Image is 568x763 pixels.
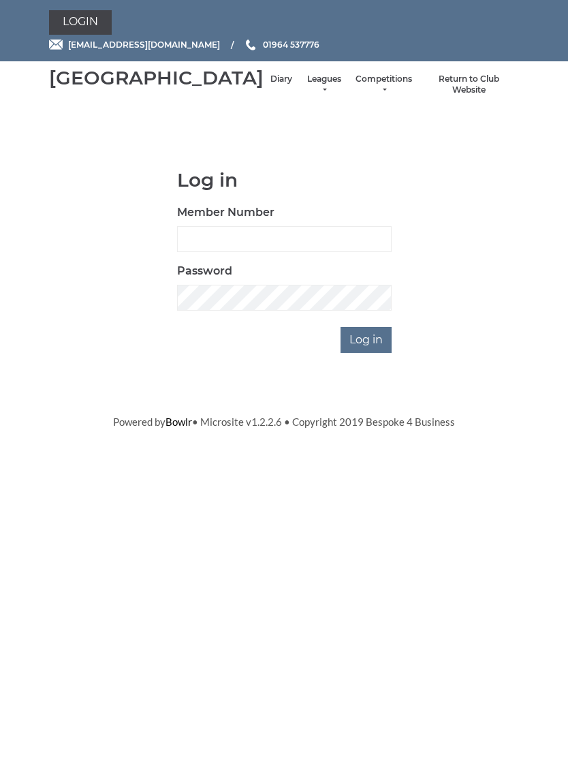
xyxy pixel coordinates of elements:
a: Leagues [306,74,342,96]
a: Diary [270,74,292,85]
a: Return to Club Website [426,74,512,96]
label: Member Number [177,204,274,221]
div: [GEOGRAPHIC_DATA] [49,67,264,89]
span: Powered by • Microsite v1.2.2.6 • Copyright 2019 Bespoke 4 Business [113,416,455,428]
span: 01964 537776 [263,40,319,50]
img: Phone us [246,40,255,50]
a: Email [EMAIL_ADDRESS][DOMAIN_NAME] [49,38,220,51]
a: Competitions [356,74,412,96]
a: Login [49,10,112,35]
input: Log in [341,327,392,353]
label: Password [177,263,232,279]
a: Bowlr [165,416,192,428]
a: Phone us 01964 537776 [244,38,319,51]
h1: Log in [177,170,392,191]
img: Email [49,40,63,50]
span: [EMAIL_ADDRESS][DOMAIN_NAME] [68,40,220,50]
